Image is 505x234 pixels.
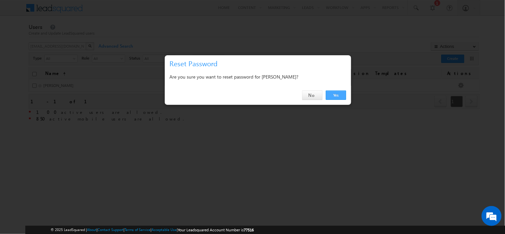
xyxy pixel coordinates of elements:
[51,227,254,233] span: © 2025 LeadSquared | | | | |
[35,35,112,44] div: Chat with us now
[109,3,125,19] div: Minimize live chat window
[326,91,346,100] a: Yes
[87,227,97,232] a: About
[152,227,177,232] a: Acceptable Use
[244,227,254,232] span: 77516
[91,183,121,192] em: Start Chat
[178,227,254,232] span: Your Leadsquared Account Number is
[125,227,151,232] a: Terms of Service
[9,62,122,178] textarea: Type your message and hit 'Enter'
[170,58,349,69] h3: Reset Password
[302,91,323,100] a: No
[98,227,124,232] a: Contact Support
[11,35,28,44] img: d_60004797649_company_0_60004797649
[170,73,346,81] div: Are you sure you want to reset password for [PERSON_NAME]?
